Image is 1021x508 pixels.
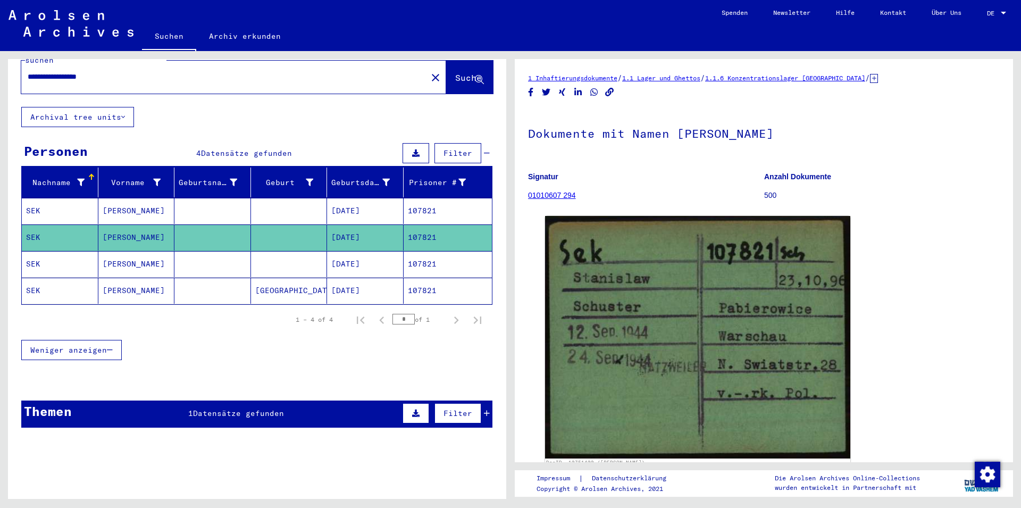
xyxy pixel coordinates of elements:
p: wurden entwickelt in Partnerschaft mit [775,483,920,493]
div: of 1 [392,314,446,324]
span: DE [987,10,999,17]
div: Vorname [103,174,174,191]
div: Geburtsname [179,177,237,188]
div: Geburtsname [179,174,250,191]
div: | [537,473,679,484]
span: Filter [443,148,472,158]
span: Datensätze gefunden [201,148,292,158]
button: Archival tree units [21,107,134,127]
mat-header-cell: Vorname [98,168,175,197]
span: 1 [188,409,193,418]
div: Nachname [26,177,85,188]
a: 01010607 294 [528,191,576,199]
mat-cell: [DATE] [327,224,404,251]
mat-cell: [DATE] [327,198,404,224]
div: Geburtsdatum [331,177,390,188]
button: Filter [434,143,481,163]
span: Datensätze gefunden [193,409,284,418]
mat-cell: [PERSON_NAME] [98,224,175,251]
div: Geburt‏ [255,174,327,191]
div: Prisoner # [408,177,466,188]
div: Geburtsdatum [331,174,403,191]
mat-cell: 107821 [404,224,492,251]
span: / [617,73,622,82]
mat-cell: [PERSON_NAME] [98,278,175,304]
mat-header-cell: Geburt‏ [251,168,328,197]
mat-header-cell: Geburtsdatum [327,168,404,197]
button: Share on LinkedIn [573,86,584,99]
mat-cell: 107821 [404,198,492,224]
span: / [700,73,705,82]
mat-cell: SEK [22,278,98,304]
h1: Dokumente mit Namen [PERSON_NAME] [528,109,1000,156]
span: Weniger anzeigen [30,345,107,355]
a: 1 Inhaftierungsdokumente [528,74,617,82]
a: Impressum [537,473,579,484]
mat-cell: [DATE] [327,251,404,277]
img: 001.jpg [545,216,850,459]
mat-header-cell: Geburtsname [174,168,251,197]
a: Datenschutzerklärung [583,473,679,484]
b: Signatur [528,172,558,181]
button: Share on Xing [557,86,568,99]
div: 1 – 4 of 4 [296,315,333,324]
button: First page [350,309,371,330]
button: Share on WhatsApp [589,86,600,99]
div: Vorname [103,177,161,188]
img: yv_logo.png [962,470,1002,496]
button: Clear [425,66,446,88]
button: Suche [446,61,493,94]
button: Copy link [604,86,615,99]
button: Weniger anzeigen [21,340,122,360]
mat-cell: SEK [22,251,98,277]
button: Last page [467,309,488,330]
span: 4 [196,148,201,158]
a: Archiv erkunden [196,23,294,49]
button: Filter [434,403,481,423]
div: Themen [24,402,72,421]
button: Share on Twitter [541,86,552,99]
span: / [865,73,870,82]
mat-icon: close [429,71,442,84]
div: Nachname [26,174,98,191]
button: Next page [446,309,467,330]
p: Die Arolsen Archives Online-Collections [775,473,920,483]
mat-cell: [GEOGRAPHIC_DATA] [251,278,328,304]
span: Suche [455,72,482,83]
a: DocID: 10751400 ([PERSON_NAME]) [546,460,645,465]
mat-cell: [PERSON_NAME] [98,198,175,224]
div: Prisoner # [408,174,480,191]
button: Previous page [371,309,392,330]
a: 1.1 Lager und Ghettos [622,74,700,82]
mat-cell: [PERSON_NAME] [98,251,175,277]
mat-cell: SEK [22,224,98,251]
button: Share on Facebook [525,86,537,99]
b: Anzahl Dokumente [764,172,831,181]
a: 1.1.6 Konzentrationslager [GEOGRAPHIC_DATA] [705,74,865,82]
mat-cell: [DATE] [327,278,404,304]
mat-cell: 107821 [404,251,492,277]
p: 500 [764,190,1000,201]
mat-cell: 107821 [404,278,492,304]
span: Filter [443,409,472,418]
mat-header-cell: Nachname [22,168,98,197]
p: Copyright © Arolsen Archives, 2021 [537,484,679,494]
img: Zustimmung ändern [975,462,1000,487]
mat-header-cell: Prisoner # [404,168,492,197]
img: Arolsen_neg.svg [9,10,133,37]
a: Suchen [142,23,196,51]
mat-cell: SEK [22,198,98,224]
div: Geburt‏ [255,177,314,188]
div: Personen [24,141,88,161]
